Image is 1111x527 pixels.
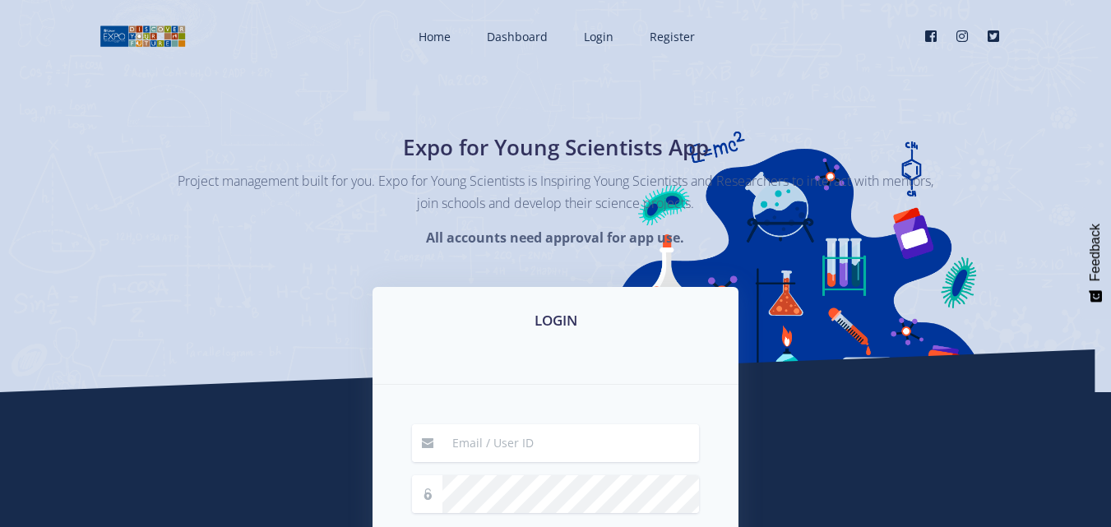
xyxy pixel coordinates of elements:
[567,15,627,58] a: Login
[100,24,186,49] img: logo01.png
[470,15,561,58] a: Dashboard
[392,310,719,331] h3: LOGIN
[256,132,856,164] h1: Expo for Young Scientists App
[402,15,464,58] a: Home
[419,29,451,44] span: Home
[426,229,684,247] strong: All accounts need approval for app use.
[1088,224,1103,281] span: Feedback
[487,29,548,44] span: Dashboard
[633,15,708,58] a: Register
[584,29,613,44] span: Login
[178,170,934,215] p: Project management built for you. Expo for Young Scientists is Inspiring Young Scientists and Res...
[442,424,699,462] input: Email / User ID
[1080,207,1111,319] button: Feedback - Show survey
[650,29,695,44] span: Register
